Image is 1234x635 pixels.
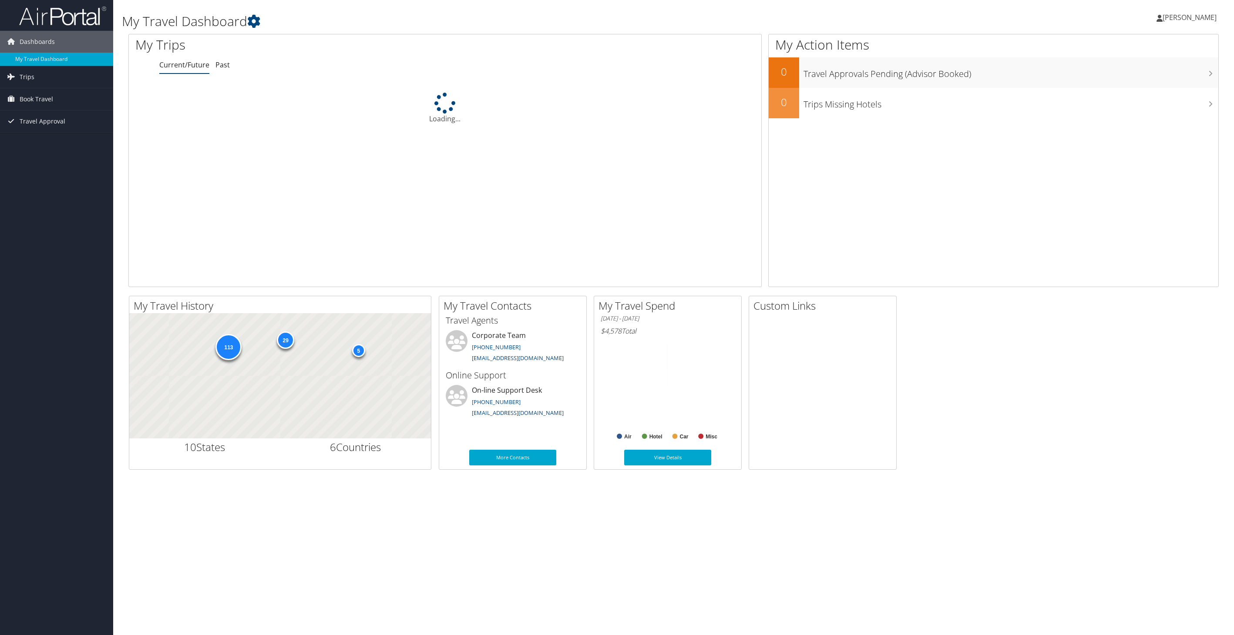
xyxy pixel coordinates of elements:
text: Misc [706,434,717,440]
a: Past [215,60,230,70]
a: More Contacts [469,450,556,465]
a: [EMAIL_ADDRESS][DOMAIN_NAME] [472,409,564,417]
span: [PERSON_NAME] [1163,13,1217,22]
span: Dashboards [20,31,55,53]
a: [EMAIL_ADDRESS][DOMAIN_NAME] [472,354,564,362]
text: Car [680,434,689,440]
a: 0Trips Missing Hotels [769,88,1218,118]
h2: States [136,440,274,455]
h3: Travel Approvals Pending (Advisor Booked) [804,63,1218,80]
div: 113 [215,334,242,360]
span: 6 [330,440,336,454]
h2: My Travel Contacts [444,298,586,313]
h2: Custom Links [753,298,896,313]
div: 29 [277,331,294,348]
h6: [DATE] - [DATE] [601,314,735,323]
span: $4,578 [601,326,622,336]
h2: My Travel History [134,298,431,313]
text: Hotel [649,434,662,440]
a: [PHONE_NUMBER] [472,343,521,351]
h3: Trips Missing Hotels [804,94,1218,110]
h1: My Trips [135,36,491,54]
a: 0Travel Approvals Pending (Advisor Booked) [769,57,1218,88]
a: [PHONE_NUMBER] [472,398,521,406]
h2: My Travel Spend [599,298,741,313]
li: On-line Support Desk [441,385,584,421]
a: [PERSON_NAME] [1157,4,1225,30]
div: 5 [352,344,365,357]
span: Travel Approval [20,110,65,132]
span: Trips [20,66,34,88]
a: View Details [624,450,711,465]
h3: Travel Agents [446,314,580,327]
h2: 0 [769,95,799,110]
div: Loading... [129,93,761,124]
h6: Total [601,326,735,336]
li: Corporate Team [441,330,584,366]
span: 10 [184,440,196,454]
img: airportal-logo.png [19,6,106,26]
h3: Online Support [446,369,580,381]
h1: My Action Items [769,36,1218,54]
h1: My Travel Dashboard [122,12,857,30]
span: Book Travel [20,88,53,110]
h2: Countries [287,440,425,455]
h2: 0 [769,64,799,79]
text: Air [624,434,632,440]
a: Current/Future [159,60,209,70]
